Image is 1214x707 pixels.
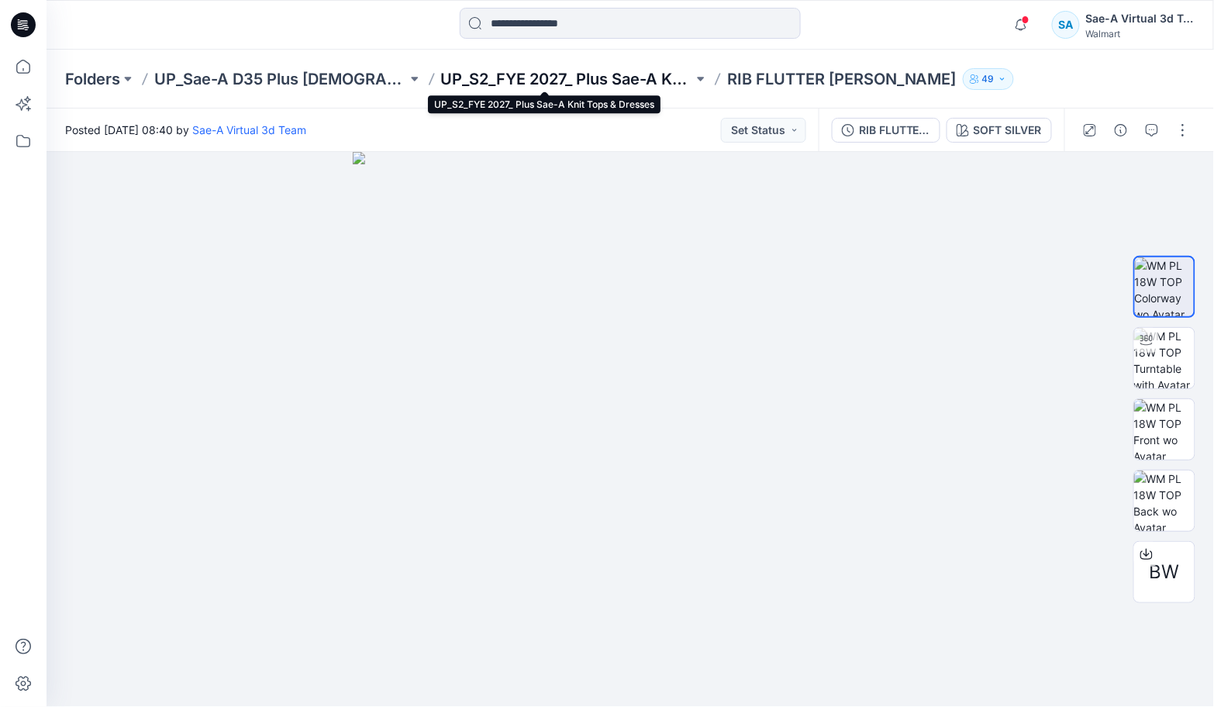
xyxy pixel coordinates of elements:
button: 49 [963,68,1014,90]
img: WM PL 18W TOP Turntable with Avatar [1134,328,1195,388]
img: WM PL 18W TOP Back wo Avatar [1134,471,1195,531]
img: eyJhbGciOiJIUzI1NiIsImtpZCI6IjAiLCJzbHQiOiJzZXMiLCJ0eXAiOiJKV1QifQ.eyJkYXRhIjp7InR5cGUiOiJzdG9yYW... [353,152,908,707]
button: SOFT SILVER [947,118,1052,143]
div: Sae-A Virtual 3d Team [1086,9,1195,28]
div: SA [1052,11,1080,39]
div: Walmart [1086,28,1195,40]
span: Posted [DATE] 08:40 by [65,122,306,138]
a: UP_S2_FYE 2027_ Plus Sae-A Knit Tops & Dresses [441,68,694,90]
span: BW [1150,558,1180,586]
a: Sae-A Virtual 3d Team [192,123,306,136]
a: Folders [65,68,120,90]
p: RIB FLUTTER [PERSON_NAME] [727,68,957,90]
p: 49 [982,71,995,88]
div: SOFT SILVER [974,122,1042,139]
button: RIB FLUTTER HENLEY_REV2_SOFT SILVER [832,118,940,143]
a: UP_Sae-A D35 Plus [DEMOGRAPHIC_DATA] Top [154,68,407,90]
img: WM PL 18W TOP Colorway wo Avatar [1135,257,1194,316]
img: WM PL 18W TOP Front wo Avatar [1134,399,1195,460]
div: RIB FLUTTER HENLEY_REV2_SOFT SILVER [859,122,930,139]
button: Details [1109,118,1133,143]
